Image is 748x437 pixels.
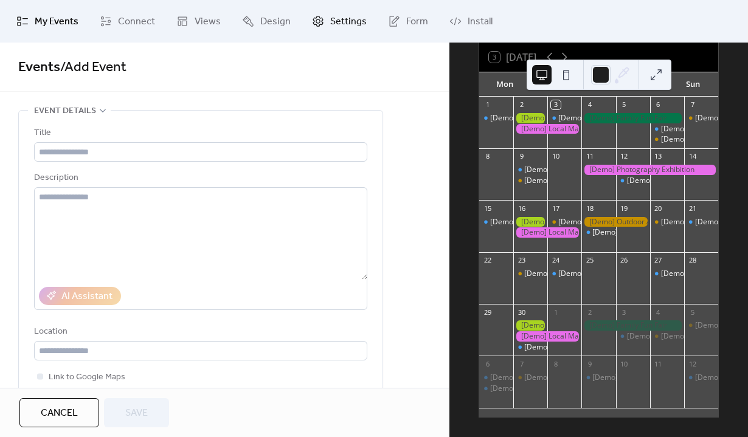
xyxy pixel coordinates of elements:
div: [Demo] Fitness Bootcamp [479,373,513,383]
div: [Demo] Open Mic Night [650,217,684,227]
div: 26 [620,256,629,265]
div: [Demo] Morning Yoga Bliss [581,373,615,383]
div: 15 [483,204,492,213]
div: 12 [620,152,629,161]
div: 2 [585,308,594,317]
span: Link to Google Maps [49,370,125,385]
a: Settings [303,5,376,38]
div: [Demo] Book Club Gathering [684,113,718,123]
div: [Demo] Morning Yoga Bliss [592,227,685,238]
div: 8 [551,359,560,368]
div: 25 [585,256,594,265]
div: [Demo] Morning Yoga Bliss [616,331,650,342]
div: [Demo] Local Market [513,227,581,238]
div: 18 [585,204,594,213]
div: 3 [551,100,560,109]
div: 13 [654,152,663,161]
div: 24 [551,256,560,265]
a: Design [233,5,300,38]
div: [Demo] Morning Yoga Bliss [581,227,615,238]
div: [Demo] Morning Yoga Bliss [479,384,513,394]
div: [Demo] Morning Yoga Bliss [547,113,581,123]
div: 8 [483,152,492,161]
div: [Demo] Morning Yoga Bliss [547,269,581,279]
div: 28 [688,256,697,265]
span: Install [468,15,493,29]
div: 22 [483,256,492,265]
div: 6 [654,100,663,109]
div: [Demo] Morning Yoga Bliss [558,113,651,123]
div: 3 [620,308,629,317]
div: 7 [688,100,697,109]
div: [Demo] Morning Yoga Bliss [650,269,684,279]
div: 9 [517,152,526,161]
div: 4 [585,100,594,109]
div: [Demo] Open Mic Night [661,217,741,227]
div: [Demo] Morning Yoga Bliss [627,176,719,186]
a: Views [167,5,230,38]
div: Mon [489,72,521,97]
div: Description [34,171,365,185]
button: Cancel [19,398,99,427]
div: [Demo] Morning Yoga Bliss [513,342,547,353]
div: 10 [620,359,629,368]
div: [Demo] Book Club Gathering [684,320,718,331]
div: [Demo] Gardening Workshop [513,217,547,227]
a: Connect [91,5,164,38]
div: [Demo] Morning Yoga Bliss [650,124,684,134]
div: [Demo] Open Mic Night [650,134,684,145]
div: [Demo] Seniors' Social Tea [524,373,615,383]
div: [Demo] Open Mic Night [650,331,684,342]
div: [Demo] Morning Yoga Bliss [479,217,513,227]
div: 14 [688,152,697,161]
div: 16 [517,204,526,213]
div: [Demo] Fitness Bootcamp [490,373,578,383]
div: [Demo] Morning Yoga Bliss [524,165,617,175]
div: [Demo] Morning Yoga Bliss [513,165,547,175]
div: [Demo] Seniors' Social Tea [524,176,615,186]
div: 11 [654,359,663,368]
div: 11 [585,152,594,161]
div: [Demo] Seniors' Social Tea [513,176,547,186]
div: 17 [551,204,560,213]
div: [Demo] Morning Yoga Bliss [558,269,651,279]
div: [Demo] Open Mic Night [661,331,741,342]
span: My Events [35,15,78,29]
div: 19 [620,204,629,213]
div: Title [34,126,365,140]
div: [Demo] Family Fun Fair [581,320,684,331]
a: My Events [7,5,88,38]
div: [Demo] Local Market [513,331,581,342]
div: [Demo] Morning Yoga Bliss [592,373,685,383]
div: Tue [521,72,552,97]
span: Settings [330,15,367,29]
div: [Demo] Morning Yoga Bliss [490,384,583,394]
a: Form [379,5,437,38]
div: [Demo] Seniors' Social Tea [513,269,547,279]
div: 29 [483,308,492,317]
div: 27 [654,256,663,265]
div: Sun [677,72,708,97]
div: [Demo] Morning Yoga Bliss [524,342,617,353]
div: 10 [551,152,560,161]
div: 23 [517,256,526,265]
div: [Demo] Culinary Cooking Class [547,217,581,227]
div: [Demo] Gardening Workshop [513,113,547,123]
div: [Demo] Morning Yoga Bliss [627,331,719,342]
div: 1 [483,100,492,109]
div: [Demo] Outdoor Adventure Day [581,217,649,227]
span: / Add Event [60,54,126,81]
div: [Demo] Gardening Workshop [513,320,547,331]
span: Connect [118,15,155,29]
div: [Demo] Open Mic Night [661,134,741,145]
div: 30 [517,308,526,317]
a: Install [440,5,502,38]
div: [Demo] Family Fun Fair [581,113,684,123]
div: 6 [483,359,492,368]
span: Form [406,15,428,29]
div: [Demo] Seniors' Social Tea [524,269,615,279]
div: [Demo] Culinary Cooking Class [558,217,663,227]
div: [Demo] Morning Yoga Bliss [684,217,718,227]
div: [Demo] Fitness Bootcamp [490,113,578,123]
